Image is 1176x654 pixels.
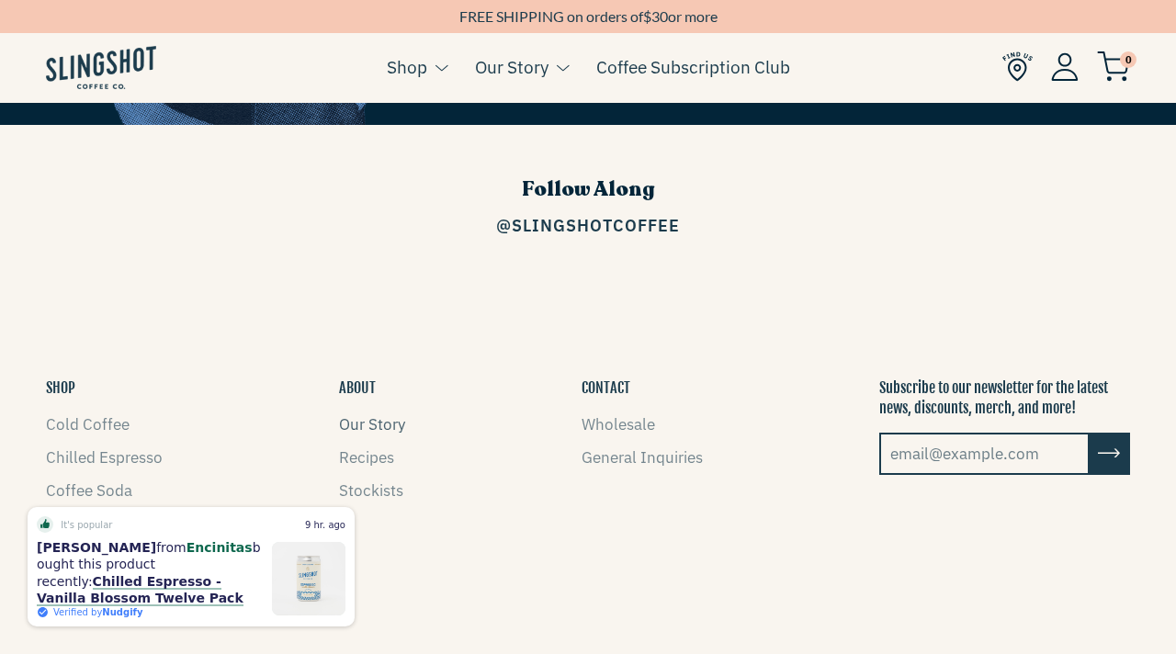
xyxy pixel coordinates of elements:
[475,53,548,81] a: Our Story
[879,378,1130,419] p: Subscribe to our newsletter for the latest news, discounts, merch, and more!
[1097,51,1130,82] img: cart
[582,378,630,398] button: CONTACT
[496,215,680,236] a: @SlingshotCoffee
[1120,51,1136,68] span: 0
[582,414,655,434] a: Wholesale
[339,414,405,434] a: Our Story
[46,480,132,501] a: Coffee Soda
[387,53,427,81] a: Shop
[1002,51,1033,82] img: Find Us
[46,447,163,468] a: Chilled Espresso
[46,378,75,398] button: SHOP
[1097,56,1130,78] a: 0
[651,7,668,25] span: 30
[879,433,1090,475] input: email@example.com
[339,447,394,468] a: Recipes
[643,7,651,25] span: $
[46,414,130,434] a: Cold Coffee
[339,480,403,501] a: Stockists
[596,53,790,81] a: Coffee Subscription Club
[582,447,703,468] a: General Inquiries
[522,175,655,203] span: Follow Along
[339,378,376,398] button: ABOUT
[1051,52,1079,81] img: Account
